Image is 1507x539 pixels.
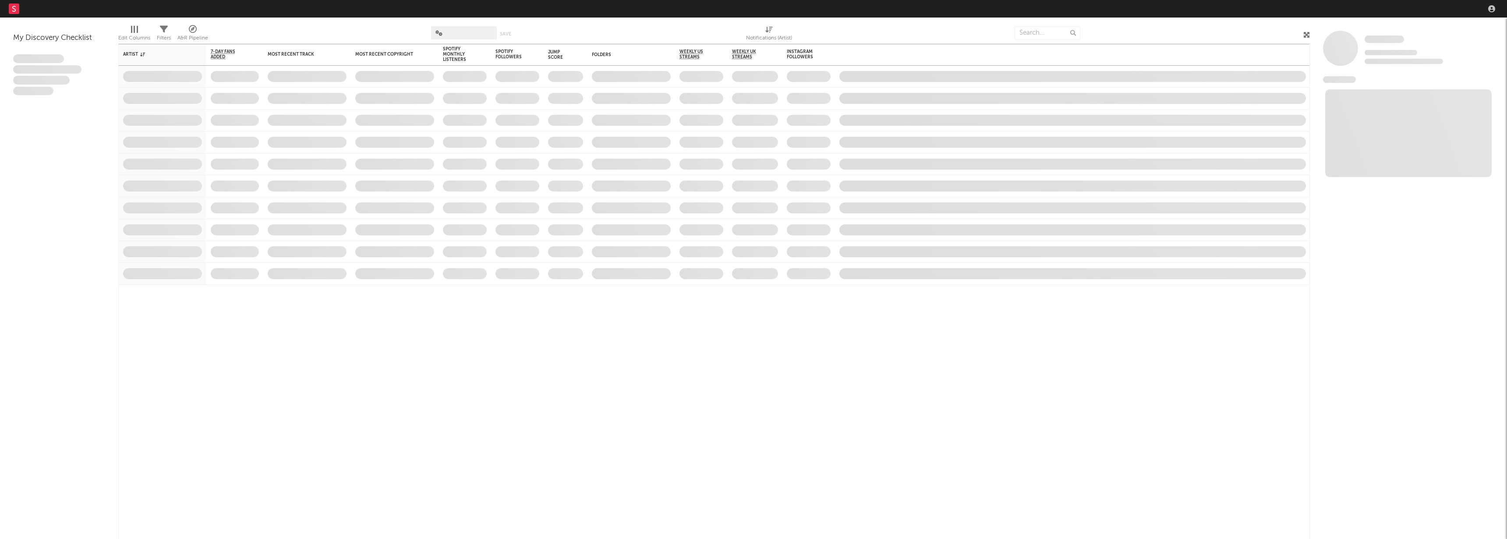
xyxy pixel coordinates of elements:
[500,32,511,36] button: Save
[211,49,246,60] span: 7-Day Fans Added
[177,22,208,47] div: A&R Pipeline
[268,52,333,57] div: Most Recent Track
[1365,35,1404,43] span: Some Artist
[13,33,105,43] div: My Discovery Checklist
[355,52,421,57] div: Most Recent Copyright
[1015,26,1080,39] input: Search...
[1365,35,1404,44] a: Some Artist
[548,50,570,60] div: Jump Score
[679,49,710,60] span: Weekly US Streams
[118,33,150,43] div: Edit Columns
[177,33,208,43] div: A&R Pipeline
[13,65,81,74] span: Integer aliquet in purus et
[13,87,53,96] span: Aliquam viverra
[13,54,64,63] span: Lorem ipsum dolor
[592,52,658,57] div: Folders
[1323,76,1356,83] span: News Feed
[123,52,189,57] div: Artist
[1365,50,1417,55] span: Tracking Since: [DATE]
[495,49,526,60] div: Spotify Followers
[1365,59,1443,64] span: 0 fans last week
[787,49,817,60] div: Instagram Followers
[443,46,474,62] div: Spotify Monthly Listeners
[118,22,150,47] div: Edit Columns
[732,49,765,60] span: Weekly UK Streams
[13,76,70,85] span: Praesent ac interdum
[157,22,171,47] div: Filters
[746,22,792,47] div: Notifications (Artist)
[157,33,171,43] div: Filters
[746,33,792,43] div: Notifications (Artist)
